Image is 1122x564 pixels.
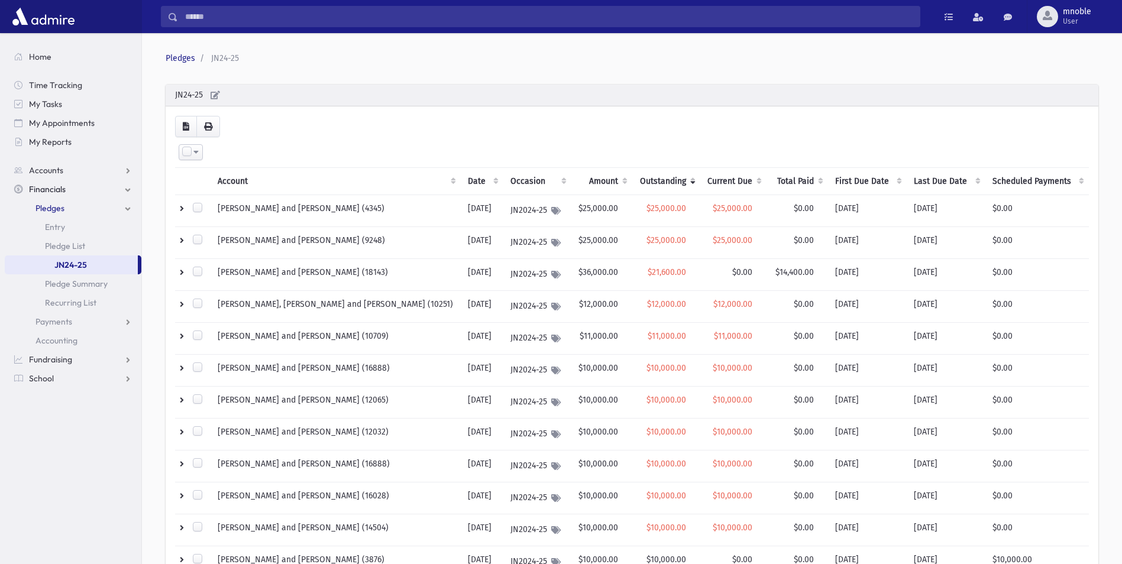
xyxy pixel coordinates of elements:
span: $10,000.00 [646,363,686,373]
nav: breadcrumb [166,52,1094,64]
span: $25,000.00 [646,203,686,213]
td: $10,000.00 [571,355,632,387]
td: $11,000.00 [571,323,632,355]
td: [DATE] [461,195,503,227]
span: $10,000.00 [646,491,686,501]
td: $0.00 [985,227,1089,259]
span: $0.00 [794,491,814,501]
td: $0.00 [985,323,1089,355]
span: $0.00 [794,523,814,533]
a: Pledge List [5,236,141,255]
a: My Appointments [5,114,141,132]
span: $10,000.00 [713,459,752,469]
span: $11,000.00 [714,331,752,341]
a: Payments [5,312,141,331]
td: JN2024-25 [503,227,571,259]
span: $21,600.00 [648,267,686,277]
td: [DATE] [907,450,985,482]
td: $10,000.00 [571,387,632,419]
th: Date: activate to sort column ascending [461,168,503,195]
td: [DATE] [907,387,985,419]
th: Occasion : activate to sort column ascending [503,168,571,195]
td: $0.00 [985,419,1089,450]
td: [DATE] [828,387,907,419]
div: JN24-25 [166,85,1098,106]
td: JN2024-25 [503,387,571,419]
span: $12,000.00 [647,299,686,309]
span: Recurring List [45,297,96,308]
td: [DATE] [907,195,985,227]
span: Payments [35,316,72,327]
th: Current Due: activate to sort column ascending [700,168,767,195]
td: [DATE] [461,323,503,355]
span: Fundraising [29,354,72,365]
td: [DATE] [907,514,985,546]
td: JN2024-25 [503,514,571,546]
td: [DATE] [461,514,503,546]
td: [DATE] [828,195,907,227]
span: $0.00 [794,299,814,309]
th: First Due Date: activate to sort column ascending [828,168,907,195]
td: $0.00 [985,387,1089,419]
span: $25,000.00 [646,235,686,245]
span: $0.00 [794,235,814,245]
span: Accounts [29,165,63,176]
a: My Reports [5,132,141,151]
span: $0.00 [794,331,814,341]
a: Financials [5,180,141,199]
td: [DATE] [828,419,907,450]
span: $10,000.00 [713,395,752,405]
span: $0.00 [794,203,814,213]
td: [DATE] [828,259,907,291]
span: $10,000.00 [646,427,686,437]
img: AdmirePro [9,5,77,28]
td: [DATE] [828,227,907,259]
span: $10,000.00 [646,459,686,469]
td: [PERSON_NAME] and [PERSON_NAME] (9248) [211,227,461,259]
span: $0.00 [794,395,814,405]
th: Amount: activate to sort column ascending [571,168,632,195]
a: Time Tracking [5,76,141,95]
span: $10,000.00 [713,363,752,373]
input: Search [178,6,920,27]
td: [PERSON_NAME] and [PERSON_NAME] (18143) [211,259,461,291]
span: $10,000.00 [713,523,752,533]
span: Time Tracking [29,80,82,90]
th: Account: activate to sort column ascending [211,168,461,195]
td: [DATE] [828,323,907,355]
td: [DATE] [907,291,985,323]
td: [PERSON_NAME] and [PERSON_NAME] (16028) [211,482,461,514]
span: $10,000.00 [713,427,752,437]
td: [DATE] [907,259,985,291]
span: JN24-25 [211,53,239,63]
td: [DATE] [461,227,503,259]
td: [PERSON_NAME] and [PERSON_NAME] (12032) [211,419,461,450]
td: [PERSON_NAME] and [PERSON_NAME] (10709) [211,323,461,355]
td: JN2024-25 [503,355,571,387]
td: [PERSON_NAME], [PERSON_NAME] and [PERSON_NAME] (10251) [211,291,461,323]
td: $0.00 [985,482,1089,514]
td: [DATE] [907,323,985,355]
th: Total Paid: activate to sort column ascending [767,168,828,195]
span: $10,000.00 [646,395,686,405]
span: Pledge Summary [45,278,108,289]
span: My Appointments [29,118,95,128]
span: $14,400.00 [775,267,814,277]
a: Pledges [5,199,141,218]
td: [DATE] [828,355,907,387]
td: JN2024-25 [503,323,571,355]
td: JN2024-25 [503,195,571,227]
a: Accounts [5,161,141,180]
span: Financials [29,184,66,195]
a: Entry [5,218,141,236]
td: [DATE] [461,355,503,387]
td: JN2024-25 [503,450,571,482]
td: [DATE] [828,291,907,323]
span: Home [29,51,51,62]
td: $12,000.00 [571,291,632,323]
span: $0.00 [794,363,814,373]
th: Outstanding: activate to sort column ascending [632,168,700,195]
td: [PERSON_NAME] and [PERSON_NAME] (16888) [211,355,461,387]
span: $10,000.00 [646,523,686,533]
a: Home [5,47,141,66]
